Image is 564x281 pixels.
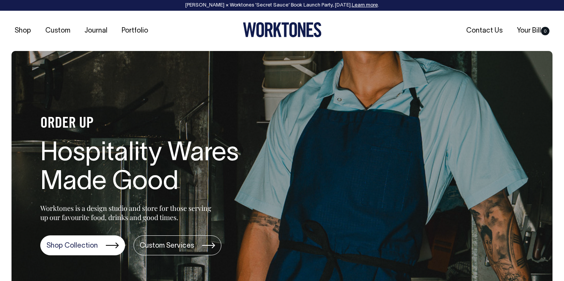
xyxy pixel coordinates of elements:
[463,25,506,37] a: Contact Us
[40,204,215,222] p: Worktones is a design studio and store for those serving up our favourite food, drinks and good t...
[40,235,125,255] a: Shop Collection
[541,27,549,35] span: 0
[81,25,110,37] a: Journal
[119,25,151,37] a: Portfolio
[40,116,286,132] h4: ORDER UP
[40,140,286,197] h1: Hospitality Wares Made Good
[42,25,73,37] a: Custom
[134,235,221,255] a: Custom Services
[8,3,556,8] div: [PERSON_NAME] × Worktones ‘Secret Sauce’ Book Launch Party, [DATE]. .
[352,3,378,8] a: Learn more
[12,25,34,37] a: Shop
[514,25,552,37] a: Your Bill0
